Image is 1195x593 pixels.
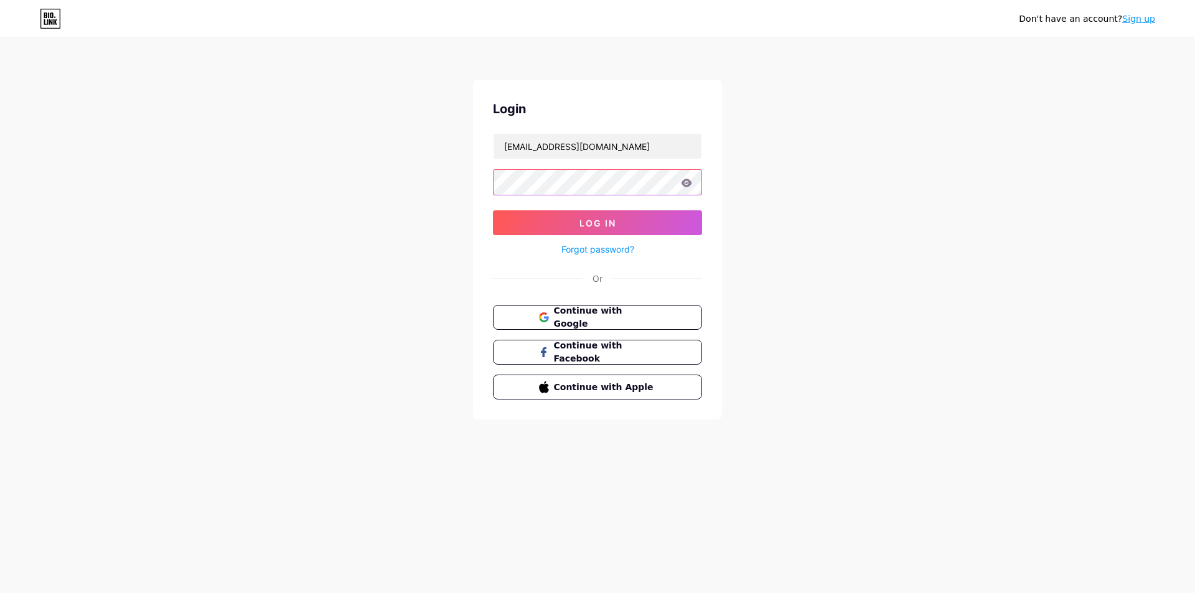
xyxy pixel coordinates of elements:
input: Username [494,134,701,159]
a: Forgot password? [561,243,634,256]
button: Continue with Facebook [493,340,702,365]
span: Log In [579,218,616,228]
div: Don't have an account? [1019,12,1155,26]
button: Continue with Apple [493,375,702,399]
div: Login [493,100,702,118]
span: Continue with Apple [554,381,657,394]
span: Continue with Google [554,304,657,330]
div: Or [593,272,602,285]
button: Continue with Google [493,305,702,330]
span: Continue with Facebook [554,339,657,365]
button: Log In [493,210,702,235]
a: Sign up [1122,14,1155,24]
